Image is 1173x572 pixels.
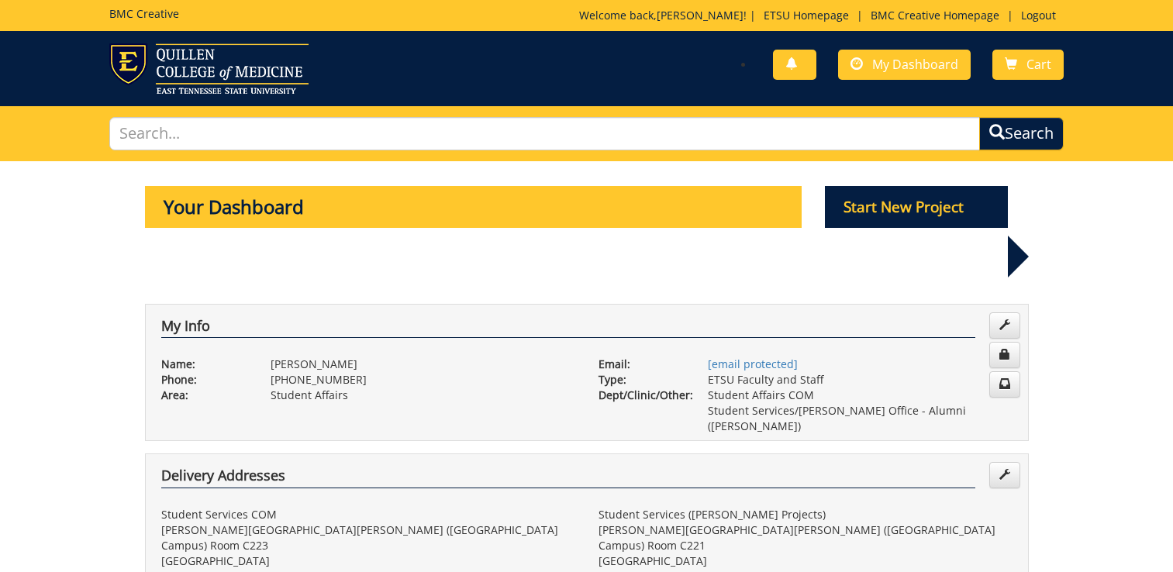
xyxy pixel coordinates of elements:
[271,372,575,388] p: [PHONE_NUMBER]
[599,507,1013,522] p: Student Services ([PERSON_NAME] Projects)
[145,186,802,228] p: Your Dashboard
[992,50,1064,80] a: Cart
[708,403,1013,434] p: Student Services/[PERSON_NAME] Office - Alumni ([PERSON_NAME])
[863,8,1007,22] a: BMC Creative Homepage
[599,388,685,403] p: Dept/Clinic/Other:
[161,388,247,403] p: Area:
[708,372,1013,388] p: ETSU Faculty and Staff
[109,117,980,150] input: Search...
[989,371,1020,398] a: Change Communication Preferences
[979,117,1064,150] button: Search
[109,8,179,19] h5: BMC Creative
[161,319,975,339] h4: My Info
[1026,56,1051,73] span: Cart
[599,553,1013,569] p: [GEOGRAPHIC_DATA]
[825,186,1008,228] p: Start New Project
[825,201,1008,215] a: Start New Project
[271,388,575,403] p: Student Affairs
[161,507,575,522] p: Student Services COM
[109,43,309,94] img: ETSU logo
[271,357,575,372] p: [PERSON_NAME]
[838,50,971,80] a: My Dashboard
[599,357,685,372] p: Email:
[161,553,575,569] p: [GEOGRAPHIC_DATA]
[161,522,575,553] p: [PERSON_NAME][GEOGRAPHIC_DATA][PERSON_NAME] ([GEOGRAPHIC_DATA] Campus) Room C223
[989,342,1020,368] a: Change Password
[599,372,685,388] p: Type:
[756,8,857,22] a: ETSU Homepage
[989,312,1020,339] a: Edit Info
[161,372,247,388] p: Phone:
[1013,8,1064,22] a: Logout
[872,56,958,73] span: My Dashboard
[161,357,247,372] p: Name:
[708,388,1013,403] p: Student Affairs COM
[708,357,798,371] a: [email protected]
[599,522,1013,553] p: [PERSON_NAME][GEOGRAPHIC_DATA][PERSON_NAME] ([GEOGRAPHIC_DATA] Campus) Room C221
[657,8,743,22] a: [PERSON_NAME]
[161,468,975,488] h4: Delivery Addresses
[989,462,1020,488] a: Edit Addresses
[579,8,1064,23] p: Welcome back, ! | | |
